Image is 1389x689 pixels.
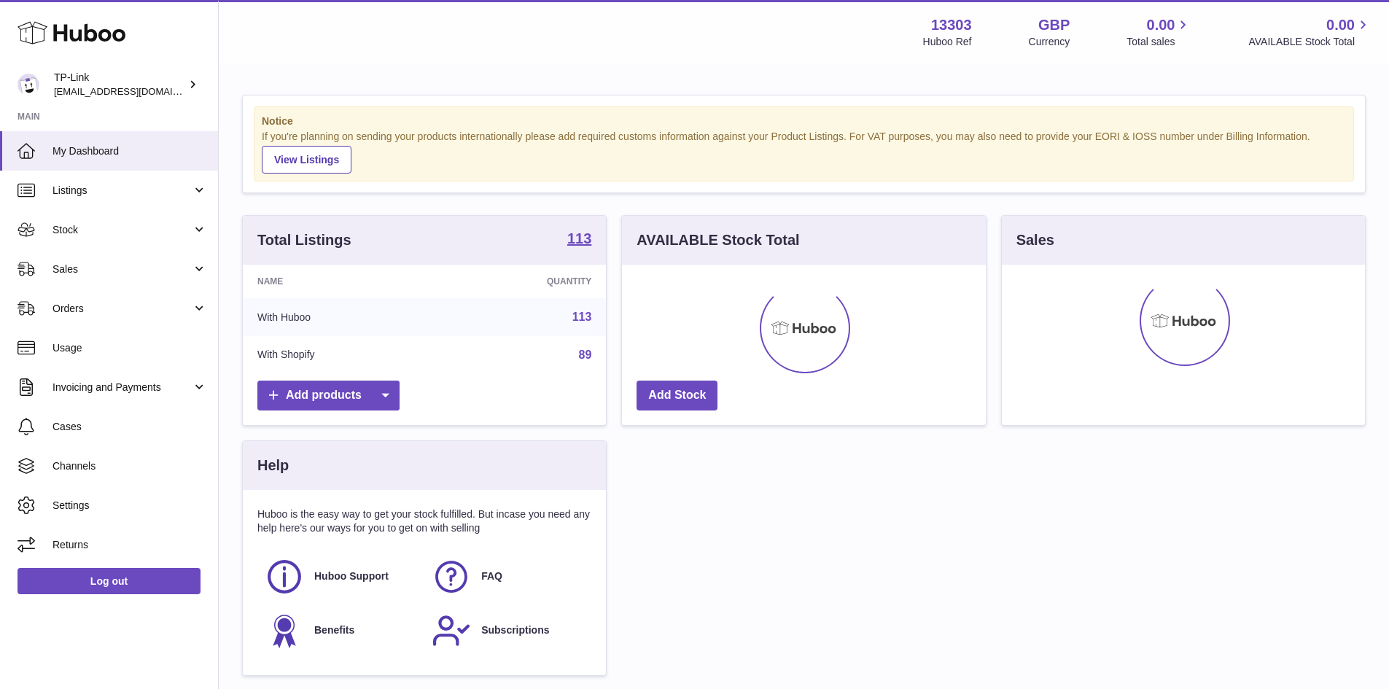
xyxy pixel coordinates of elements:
[52,420,207,434] span: Cases
[257,230,351,250] h3: Total Listings
[52,302,192,316] span: Orders
[52,184,192,198] span: Listings
[54,71,185,98] div: TP-Link
[439,265,607,298] th: Quantity
[572,311,592,323] a: 113
[52,144,207,158] span: My Dashboard
[52,341,207,355] span: Usage
[1016,230,1054,250] h3: Sales
[314,569,389,583] span: Huboo Support
[257,456,289,475] h3: Help
[257,381,400,410] a: Add products
[52,223,192,237] span: Stock
[265,611,417,650] a: Benefits
[257,507,591,535] p: Huboo is the easy way to get your stock fulfilled. But incase you need any help here's our ways f...
[1127,15,1191,49] a: 0.00 Total sales
[1147,15,1175,35] span: 0.00
[1029,35,1070,49] div: Currency
[52,381,192,394] span: Invoicing and Payments
[243,265,439,298] th: Name
[567,231,591,249] a: 113
[1248,15,1372,49] a: 0.00 AVAILABLE Stock Total
[54,85,214,97] span: [EMAIL_ADDRESS][DOMAIN_NAME]
[931,15,972,35] strong: 13303
[262,130,1346,174] div: If you're planning on sending your products internationally please add required customs informati...
[579,349,592,361] a: 89
[17,568,201,594] a: Log out
[52,262,192,276] span: Sales
[481,623,549,637] span: Subscriptions
[52,459,207,473] span: Channels
[262,114,1346,128] strong: Notice
[481,569,502,583] span: FAQ
[243,298,439,336] td: With Huboo
[314,623,354,637] span: Benefits
[265,557,417,596] a: Huboo Support
[1326,15,1355,35] span: 0.00
[1127,35,1191,49] span: Total sales
[243,336,439,374] td: With Shopify
[1038,15,1070,35] strong: GBP
[637,381,717,410] a: Add Stock
[432,611,584,650] a: Subscriptions
[52,499,207,513] span: Settings
[432,557,584,596] a: FAQ
[52,538,207,552] span: Returns
[637,230,799,250] h3: AVAILABLE Stock Total
[923,35,972,49] div: Huboo Ref
[262,146,351,174] a: View Listings
[1248,35,1372,49] span: AVAILABLE Stock Total
[567,231,591,246] strong: 113
[17,74,39,96] img: internalAdmin-13303@internal.huboo.com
